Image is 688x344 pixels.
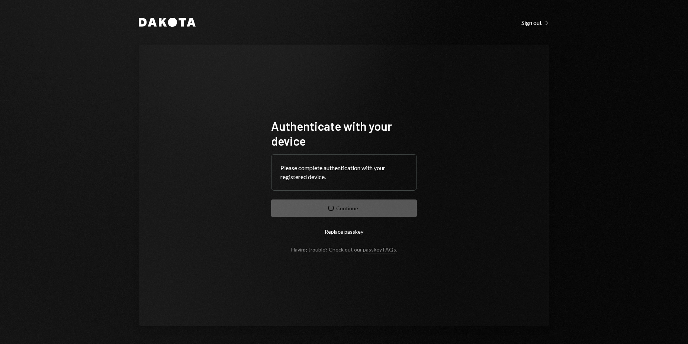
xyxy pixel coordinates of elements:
[521,18,549,26] a: Sign out
[521,19,549,26] div: Sign out
[280,163,408,181] div: Please complete authentication with your registered device.
[271,223,417,240] button: Replace passkey
[363,246,396,253] a: passkey FAQs
[291,246,397,253] div: Having trouble? Check out our .
[271,119,417,148] h1: Authenticate with your device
